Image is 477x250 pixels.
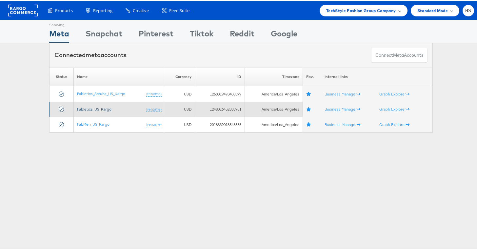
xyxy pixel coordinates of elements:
[393,51,404,57] span: meta
[165,85,195,100] td: USD
[86,50,101,57] span: meta
[245,66,303,85] th: Timezone
[165,66,195,85] th: Currency
[379,105,409,110] a: Graph Explorer
[230,27,254,41] div: Reddit
[146,105,162,111] a: (rename)
[50,66,74,85] th: Status
[169,6,189,12] span: Feed Suite
[195,100,245,116] td: 1248016452888951
[55,6,73,12] span: Products
[245,85,303,100] td: America/Los_Angeles
[371,47,427,61] button: ConnectmetaAccounts
[195,85,245,100] td: 1260019478408379
[379,121,409,126] a: Graph Explorer
[195,66,245,85] th: ID
[77,105,111,110] a: Fabletics_US_Kargo
[325,90,360,95] a: Business Manager
[54,50,127,58] div: Connected accounts
[325,121,360,126] a: Business Manager
[146,120,162,126] a: (rename)
[245,100,303,116] td: America/Los_Angeles
[93,6,112,12] span: Reporting
[190,27,213,41] div: Tiktok
[165,115,195,131] td: USD
[74,66,165,85] th: Name
[417,6,448,13] span: Standard Mode
[77,120,109,125] a: FabMen_US_Kargo
[379,90,409,95] a: Graph Explorer
[133,6,149,12] span: Creative
[271,27,297,41] div: Google
[146,90,162,95] a: (rename)
[77,90,125,95] a: Fabletics_Scrubs_US_Kargo
[86,27,122,41] div: Snapchat
[49,27,69,41] div: Meta
[325,105,360,110] a: Business Manager
[195,115,245,131] td: 2018839018546535
[326,6,396,13] span: TechStyle Fashion Group Company
[139,27,173,41] div: Pinterest
[245,115,303,131] td: America/Los_Angeles
[165,100,195,116] td: USD
[49,19,69,27] div: Showing
[465,7,471,11] span: BS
